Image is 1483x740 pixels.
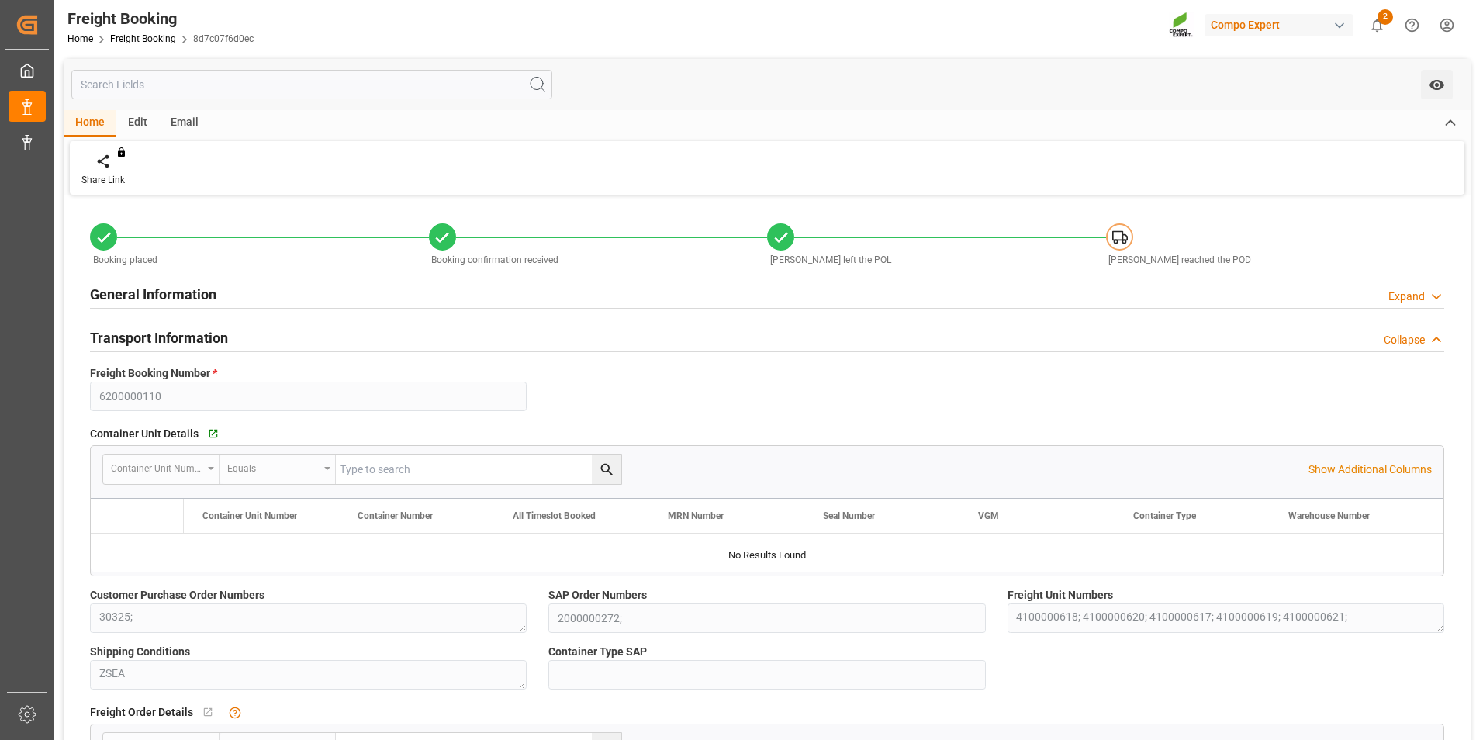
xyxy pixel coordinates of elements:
[110,33,176,44] a: Freight Booking
[90,660,527,690] textarea: ZSEA
[431,254,558,265] span: Booking confirmation received
[1378,9,1393,25] span: 2
[67,33,93,44] a: Home
[513,510,596,521] span: All Timeslot Booked
[1169,12,1194,39] img: Screenshot%202023-09-29%20at%2010.02.21.png_1712312052.png
[71,70,552,99] input: Search Fields
[1108,254,1251,265] span: [PERSON_NAME] reached the POD
[358,510,433,521] span: Container Number
[227,458,319,475] div: Equals
[1360,8,1395,43] button: show 2 new notifications
[1008,587,1113,603] span: Freight Unit Numbers
[103,455,220,484] button: open menu
[1205,10,1360,40] button: Compo Expert
[823,510,875,521] span: Seal Number
[90,587,264,603] span: Customer Purchase Order Numbers
[90,284,216,305] h2: General Information
[90,704,193,721] span: Freight Order Details
[1388,289,1425,305] div: Expand
[90,327,228,348] h2: Transport Information
[159,110,210,137] div: Email
[1308,462,1432,478] p: Show Additional Columns
[90,365,217,382] span: Freight Booking Number
[116,110,159,137] div: Edit
[93,254,157,265] span: Booking placed
[220,455,336,484] button: open menu
[1205,14,1353,36] div: Compo Expert
[90,644,190,660] span: Shipping Conditions
[548,587,647,603] span: SAP Order Numbers
[90,603,527,633] textarea: 30325;
[1288,510,1370,521] span: Warehouse Number
[1421,70,1453,99] button: open menu
[1384,332,1425,348] div: Collapse
[1133,510,1196,521] span: Container Type
[90,426,199,442] span: Container Unit Details
[978,510,999,521] span: VGM
[202,510,297,521] span: Container Unit Number
[592,455,621,484] button: search button
[336,455,621,484] input: Type to search
[64,110,116,137] div: Home
[1395,8,1429,43] button: Help Center
[770,254,891,265] span: [PERSON_NAME] left the POL
[668,510,724,521] span: MRN Number
[548,644,647,660] span: Container Type SAP
[111,458,202,475] div: Container Unit Number
[1008,603,1444,633] textarea: 4100000618; 4100000620; 4100000617; 4100000619; 4100000621;
[67,7,254,30] div: Freight Booking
